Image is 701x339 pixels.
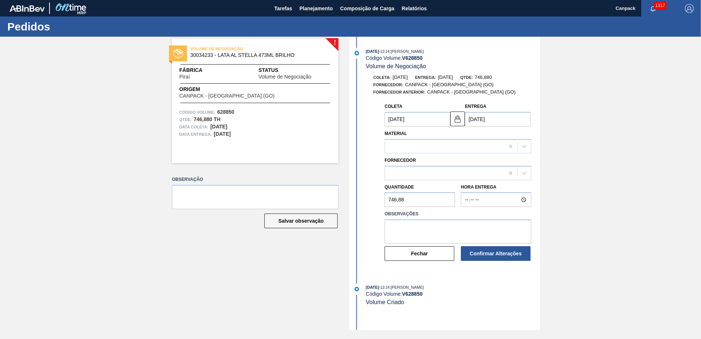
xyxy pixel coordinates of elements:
div: Código Volume: [366,55,540,61]
img: locked [453,114,462,123]
span: VOLUME DE NEGOCIAÇÃO [190,45,293,52]
label: Observação [172,174,338,185]
img: status [173,49,183,58]
span: Qtde: [460,75,473,80]
span: : [PERSON_NAME] [389,285,424,289]
span: [DATE] [393,74,408,80]
strong: 746,880 TH [194,116,220,122]
span: 30034233 - LATA AL STELLA 473ML BRILHO [190,52,323,58]
input: dd/mm/yyyy [465,112,531,127]
span: - 13:14 [379,285,389,289]
span: CANPACK - [GEOGRAPHIC_DATA] (GO) [179,93,275,99]
span: Origem [179,85,296,93]
span: [DATE] [366,49,379,54]
span: [DATE] [438,74,453,80]
span: Volume Criado [366,299,404,305]
span: Relatórios [402,4,427,13]
span: CANPACK - [GEOGRAPHIC_DATA] (GO) [405,82,493,87]
button: locked [450,112,465,126]
span: Qtde : [179,116,192,123]
h1: Pedidos [7,22,137,31]
label: Hora Entrega [461,182,531,193]
button: Salvar observação [264,214,338,228]
label: Entrega [465,104,487,109]
div: Código Volume: [366,291,540,297]
label: Quantidade [385,185,414,190]
span: [DATE] [366,285,379,289]
img: Logout [685,4,694,13]
img: atual [355,51,359,55]
strong: 628850 [217,109,234,115]
span: Data coleta: [179,123,209,131]
strong: [DATE] [210,124,227,130]
span: Piraí [179,74,190,80]
label: Coleta [385,104,402,109]
span: Volume de Negociação [366,63,426,69]
label: Observações [385,209,531,219]
span: Status [258,66,331,74]
button: Notificações [641,3,665,14]
button: Fechar [385,246,454,261]
label: Fornecedor [385,158,416,163]
span: 746,880 [475,74,492,80]
span: : [PERSON_NAME] [389,49,424,54]
span: 1317 [654,1,667,10]
strong: [DATE] [214,131,231,137]
span: Data entrega: [179,131,212,138]
span: Fornecedor: [373,83,403,87]
span: Volume de Negociação [258,74,311,80]
strong: V 628850 [402,291,422,297]
span: Coleta: [373,75,391,80]
strong: V 628850 [402,55,422,61]
button: Confirmar Alterações [461,246,531,261]
span: Entrega: [415,75,436,80]
label: Material [385,131,407,136]
span: CANPACK - [GEOGRAPHIC_DATA] (GO) [427,89,515,95]
span: Fábrica [179,66,213,74]
span: Planejamento [300,4,333,13]
span: Código Volume: [179,109,215,116]
span: Tarefas [274,4,292,13]
input: dd/mm/yyyy [385,112,450,127]
img: atual [355,287,359,291]
img: TNhmsLtSVTkK8tSr43FrP2fwEKptu5GPRR3wAAAABJRU5ErkJggg== [10,5,45,12]
span: - 13:14 [379,50,389,54]
span: Fornecedor Anterior: [373,90,425,94]
span: Composição de Carga [340,4,394,13]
